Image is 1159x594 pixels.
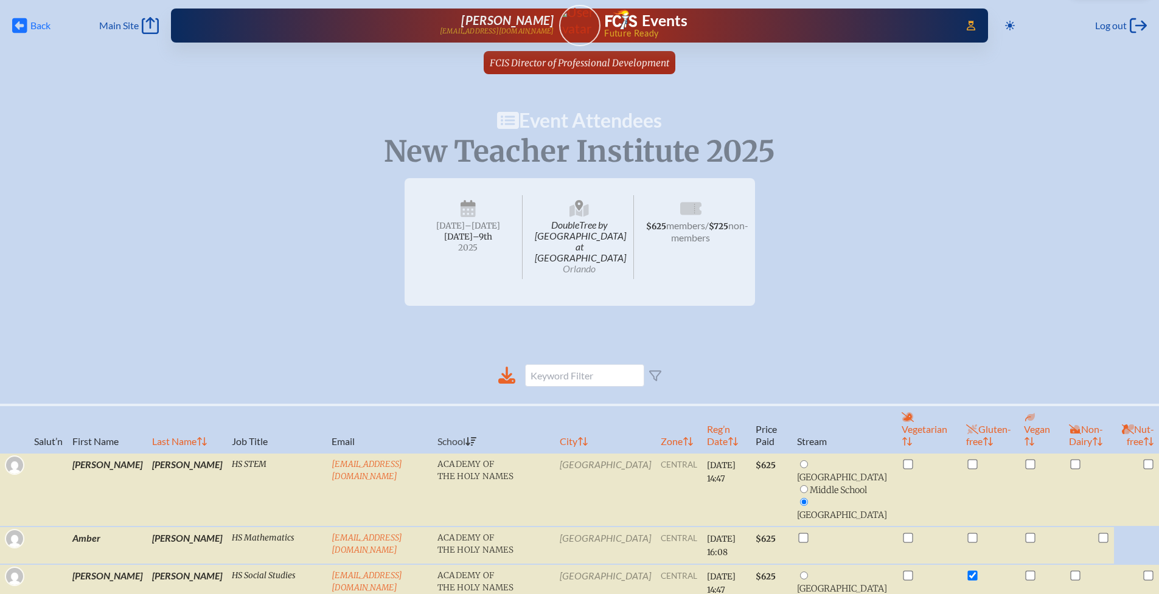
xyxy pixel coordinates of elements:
[554,4,605,36] img: User Avatar
[332,570,402,593] a: [EMAIL_ADDRESS][DOMAIN_NAME]
[707,460,736,484] span: [DATE] 14:47
[490,57,669,69] span: FCIS Director of Professional Development
[215,135,945,168] p: New Teacher Institute 2025
[461,13,554,27] span: [PERSON_NAME]
[210,13,554,38] a: [PERSON_NAME][EMAIL_ADDRESS][DOMAIN_NAME]
[147,405,227,453] th: Last Name
[332,533,402,555] a: [EMAIL_ADDRESS][DOMAIN_NAME]
[797,458,892,483] li: [GEOGRAPHIC_DATA]
[702,405,751,453] th: Reg’n Date
[555,405,656,453] th: City
[327,405,432,453] th: Email
[605,10,637,29] img: Florida Council of Independent Schools
[68,405,147,453] th: First Name
[1095,19,1127,32] span: Log out
[6,530,23,547] img: Gravatar
[147,453,227,527] td: [PERSON_NAME]
[68,527,147,564] td: Amber
[705,219,709,231] span: /
[559,5,600,46] a: User Avatar
[656,453,702,527] td: central
[525,195,634,279] span: DoubleTree by [GEOGRAPHIC_DATA] at [GEOGRAPHIC_DATA]
[671,219,748,243] span: non-members
[756,572,776,582] span: $625
[29,405,68,453] th: Salut’n
[436,221,465,231] span: [DATE]
[797,483,892,496] li: Middle School
[897,405,961,453] th: Vegetarian
[642,13,687,29] h1: Events
[555,453,656,527] td: [GEOGRAPHIC_DATA]
[147,527,227,564] td: [PERSON_NAME]
[227,527,327,564] td: HS Mathematics
[656,405,702,453] th: Zone
[525,364,644,387] input: Keyword Filter
[332,459,402,482] a: [EMAIL_ADDRESS][DOMAIN_NAME]
[646,221,666,232] span: $625
[666,219,705,231] span: members
[424,243,513,252] span: 2025
[756,460,776,471] span: $625
[709,221,728,232] span: $725
[605,10,687,32] a: FCIS LogoEvents
[756,534,776,544] span: $625
[6,457,23,474] img: Gravatar
[707,534,736,558] span: [DATE] 16:08
[99,19,139,32] span: Main Site
[68,453,147,527] td: [PERSON_NAME]
[1019,405,1064,453] th: Vegan
[485,51,674,74] a: FCIS Director of Professional Development
[227,453,327,527] td: HS STEM
[605,10,950,38] div: FCIS Events — Future ready
[961,405,1019,453] th: Gluten-free
[99,17,159,34] a: Main Site
[444,232,492,242] span: [DATE]–⁠9th
[498,367,515,384] div: Download to CSV
[1114,405,1159,453] th: Nut-free
[604,29,949,38] span: Future Ready
[465,221,500,231] span: –[DATE]
[751,405,792,453] th: Price Paid
[792,405,897,453] th: Stream
[227,405,327,453] th: Job Title
[433,453,555,527] td: Academy of the Holy Names
[555,527,656,564] td: [GEOGRAPHIC_DATA]
[563,263,596,274] span: Orlando
[6,568,23,585] img: Gravatar
[656,527,702,564] td: central
[440,27,554,35] p: [EMAIL_ADDRESS][DOMAIN_NAME]
[30,19,50,32] span: Back
[1064,405,1114,453] th: Non-Dairy
[797,496,892,521] li: [GEOGRAPHIC_DATA]
[433,527,555,564] td: Academy of the Holy Names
